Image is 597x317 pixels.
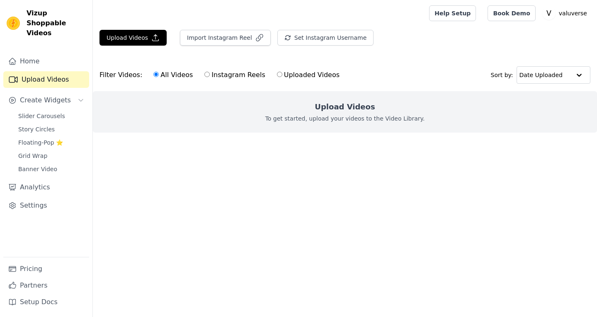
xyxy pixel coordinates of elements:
a: Analytics [3,179,89,196]
span: Floating-Pop ⭐ [18,138,63,147]
button: Set Instagram Username [277,30,374,46]
a: Book Demo [488,5,535,21]
span: Story Circles [18,125,55,133]
a: Grid Wrap [13,150,89,162]
a: Settings [3,197,89,214]
button: Upload Videos [99,30,167,46]
img: Vizup [7,17,20,30]
h2: Upload Videos [315,101,375,113]
span: Vizup Shoppable Videos [27,8,86,38]
text: V [546,9,551,17]
a: Banner Video [13,163,89,175]
span: Banner Video [18,165,57,173]
a: Help Setup [429,5,476,21]
button: Create Widgets [3,92,89,109]
label: All Videos [153,70,193,80]
a: Pricing [3,261,89,277]
div: Filter Videos: [99,65,344,85]
a: Story Circles [13,123,89,135]
a: Setup Docs [3,294,89,310]
input: Uploaded Videos [277,72,282,77]
a: Home [3,53,89,70]
p: valuverse [556,6,590,21]
a: Floating-Pop ⭐ [13,137,89,148]
a: Partners [3,277,89,294]
div: Sort by: [491,66,591,84]
a: Slider Carousels [13,110,89,122]
span: Slider Carousels [18,112,65,120]
button: Import Instagram Reel [180,30,271,46]
button: V valuverse [542,6,590,21]
span: Grid Wrap [18,152,47,160]
input: Instagram Reels [204,72,210,77]
span: Create Widgets [20,95,71,105]
label: Uploaded Videos [277,70,340,80]
a: Upload Videos [3,71,89,88]
p: To get started, upload your videos to the Video Library. [265,114,425,123]
input: All Videos [153,72,159,77]
label: Instagram Reels [204,70,265,80]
